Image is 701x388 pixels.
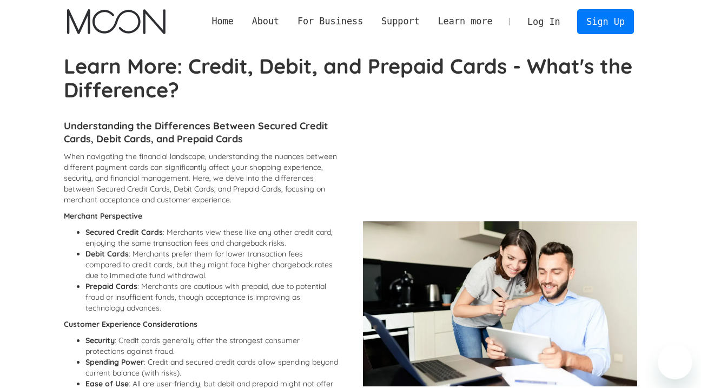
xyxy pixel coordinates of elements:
[288,15,372,28] div: For Business
[85,281,339,313] li: : Merchants are cautious with prepaid, due to potential fraud or insufficient funds, though accep...
[297,15,363,28] div: For Business
[252,15,280,28] div: About
[64,151,339,205] p: When navigating the financial landscape, understanding the nuances between different payment card...
[429,15,502,28] div: Learn more
[518,10,569,34] a: Log In
[64,120,328,145] strong: Understanding the Differences Between Secured Credit Cards, Debit Cards, and Prepaid Cards
[85,281,137,291] strong: Prepaid Cards
[381,15,420,28] div: Support
[85,357,339,378] li: : Credit and secured credit cards allow spending beyond current balance (with risks).
[64,319,197,329] strong: Customer Experience Considerations
[85,227,339,248] li: : Merchants view these like any other credit card, enjoying the same transaction fees and chargeb...
[372,15,428,28] div: Support
[85,227,163,237] strong: Secured Credit Cards
[85,249,129,259] strong: Debit Cards
[438,15,492,28] div: Learn more
[577,9,633,34] a: Sign Up
[85,335,339,357] li: : Credit cards generally offer the strongest consumer protections against fraud.
[64,53,632,103] strong: Learn More: Credit, Debit, and Prepaid Cards - What's the Difference?
[203,15,243,28] a: Home
[85,248,339,281] li: : Merchants prefer them for lower transaction fees compared to credit cards, but they might face ...
[64,211,142,221] strong: Merchant Perspective
[67,9,165,34] a: home
[243,15,288,28] div: About
[658,345,692,379] iframe: Button to launch messaging window
[67,9,165,34] img: Moon Logo
[85,357,144,367] strong: Spending Power
[85,336,115,345] strong: Security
